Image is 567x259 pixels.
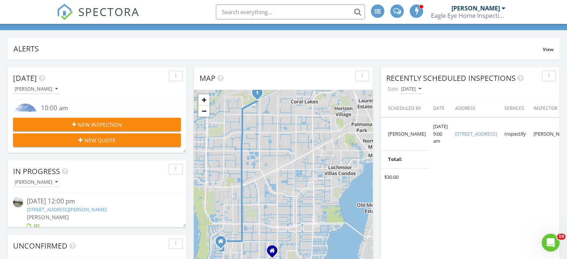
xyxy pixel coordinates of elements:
[13,241,67,251] span: Unconfirmed
[431,12,505,19] div: Eagle Eye Home Inspection
[501,117,530,150] td: Inspectify
[557,234,566,240] span: 10
[216,4,365,19] input: Search everything...
[388,156,402,163] b: Total:
[257,92,262,97] div: 900 Wilmington Pkwy, Cape Coral, FL 33993
[13,104,181,151] a: 10:00 am [STREET_ADDRESS][PERSON_NAME] [PERSON_NAME] 15 minutes drive time 6.2 miles
[57,4,73,20] img: The Best Home Inspection Software - Spectora
[199,73,215,83] span: Map
[15,86,58,92] div: [PERSON_NAME]
[13,104,37,128] img: streetview
[13,73,37,83] span: [DATE]
[272,250,277,255] div: 215 SW 40th st, Cape Coral FL 33914
[13,177,59,187] button: [PERSON_NAME]
[13,84,59,94] button: [PERSON_NAME]
[381,168,429,186] td: $30.00
[451,100,501,117] th: Address
[542,234,560,252] iframe: Intercom live chat
[386,84,400,94] label: Date
[15,180,58,185] div: [PERSON_NAME]
[429,100,451,117] th: Date
[27,197,167,206] div: [DATE] 12:00 pm
[13,197,181,230] a: [DATE] 12:00 pm [STREET_ADDRESS][PERSON_NAME] [PERSON_NAME]
[84,136,116,144] span: New Quote
[501,100,530,117] th: Services
[78,121,122,129] span: New Inspection
[27,206,106,213] a: [STREET_ADDRESS][PERSON_NAME]
[13,197,23,207] img: streetview
[221,241,225,246] div: 2533 SW 36th Ln, Cape Coral FL 33914
[13,118,181,131] button: New Inspection
[543,46,554,53] span: View
[198,105,210,117] a: Zoom out
[256,91,259,96] i: 1
[455,130,497,137] a: [STREET_ADDRESS]
[57,10,139,26] a: SPECTORA
[429,117,451,150] td: [DATE] 9:00 am
[13,166,60,176] span: In Progress
[27,214,69,221] span: [PERSON_NAME]
[381,100,429,117] th: Scheduled By
[198,94,210,105] a: Zoom in
[386,73,516,83] span: Recently Scheduled Inspections
[13,133,181,147] button: New Quote
[78,4,139,19] span: SPECTORA
[401,86,421,92] div: [DATE]
[400,84,423,94] button: [DATE]
[451,4,500,12] div: [PERSON_NAME]
[41,104,167,113] div: 10:00 am
[13,44,543,54] div: Alerts
[381,117,429,150] td: [PERSON_NAME]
